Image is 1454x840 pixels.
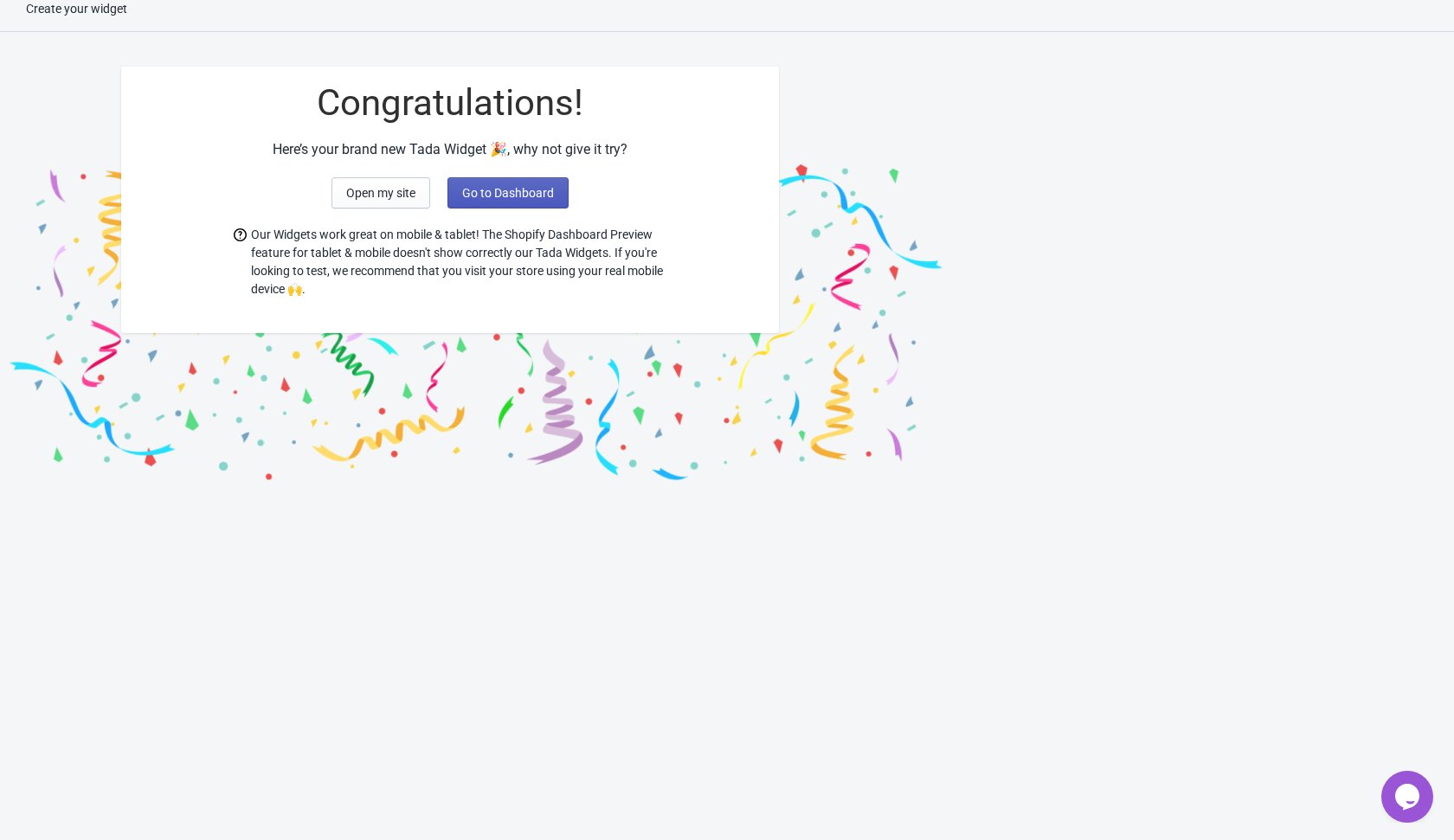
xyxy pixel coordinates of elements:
button: Open my site [331,177,430,208]
div: Here’s your brand new Tada Widget 🎉, why not give it try? [121,139,779,160]
span: Go to Dashboard [462,186,554,200]
img: final_2.png [476,49,952,486]
iframe: chat widget [1381,771,1437,823]
button: Go to Dashboard [447,177,569,208]
span: Our Widgets work great on mobile & tablet! The Shopify Dashboard Preview feature for tablet & mob... [251,226,666,298]
div: Congratulations! [121,84,779,122]
span: Open my site [346,186,415,200]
